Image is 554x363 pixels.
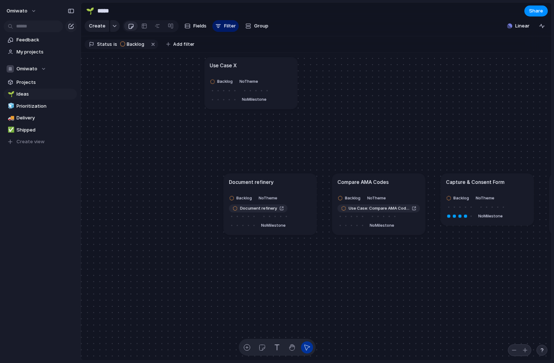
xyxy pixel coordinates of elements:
button: 🌱 [7,90,14,98]
span: Omiwato [16,65,37,73]
button: Filter [212,20,239,32]
span: No Milestone [261,223,286,228]
a: 🚚Delivery [4,112,77,123]
span: is [114,41,117,48]
span: Group [254,22,268,30]
span: My projects [16,48,74,56]
span: Backlog [217,78,233,85]
span: Prioritization [16,103,74,110]
span: Omiwato [7,7,27,15]
button: Share [524,5,548,16]
a: My projects [4,47,77,58]
span: No Theme [367,195,386,200]
a: 🌱Ideas [4,89,77,100]
button: 🌱 [84,5,96,17]
div: 🌱 [86,6,94,16]
button: NoTheme [257,193,279,203]
span: Shipped [16,126,74,134]
button: NoMilestone [260,220,287,230]
button: NoMilestone [477,211,504,221]
a: Document refinery [229,204,287,212]
span: Delivery [16,114,74,122]
span: No Milestone [478,213,503,218]
span: Feedback [16,36,74,44]
button: Linear [504,21,532,32]
span: No Theme [239,79,258,84]
a: Feedback [4,34,77,45]
h1: Document refinery [229,178,274,185]
span: Create [89,22,105,30]
span: Use Case: Compare AMA Codes [349,205,409,211]
button: Omiwato [4,63,77,74]
button: Backlog [336,193,364,203]
div: 🌱 [8,90,13,99]
button: 🧊 [7,103,14,110]
span: Filter [224,22,236,30]
button: Group [242,20,272,32]
span: Ideas [16,90,74,98]
a: 🧊Prioritization [4,101,77,112]
h1: Compare AMA Codes [338,178,389,185]
span: Backlog [236,195,252,201]
button: NoMilestone [241,95,268,104]
button: Omiwato [3,5,40,17]
span: Fields [193,22,207,30]
button: is [112,40,119,48]
button: NoTheme [365,193,387,203]
button: Backlog [227,193,256,203]
a: Use Case: Compare AMA Codes [338,204,420,212]
span: Linear [515,22,529,30]
div: ✅ [8,126,13,134]
span: Projects [16,79,74,86]
span: Status [97,41,112,48]
span: Share [529,7,543,15]
span: No Milestone [242,97,267,102]
button: NoTheme [238,77,260,86]
button: Fields [182,20,209,32]
button: Backlog [445,193,473,203]
button: NoTheme [474,193,496,203]
button: Create view [4,136,77,147]
span: No Theme [476,195,494,200]
h1: Capture & Consent Form [446,178,505,185]
button: 🚚 [7,114,14,122]
span: No Milestone [370,223,394,228]
a: ✅Shipped [4,125,77,136]
span: No Theme [259,195,277,200]
button: NoMilestone [368,220,395,230]
button: Create [85,20,109,32]
span: Backlog [345,195,360,201]
span: Create view [16,138,45,145]
button: Backlog [118,40,149,48]
span: Backlog [127,41,144,48]
span: Add filter [173,41,194,48]
div: 🧊 [8,102,13,110]
h1: Use Case X [210,62,237,69]
span: Document refinery [240,205,277,211]
button: Backlog [208,77,237,86]
button: Add filter [162,39,199,49]
div: 🚚 [8,114,13,122]
button: ✅ [7,126,14,134]
span: Backlog [453,195,469,201]
a: Projects [4,77,77,88]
